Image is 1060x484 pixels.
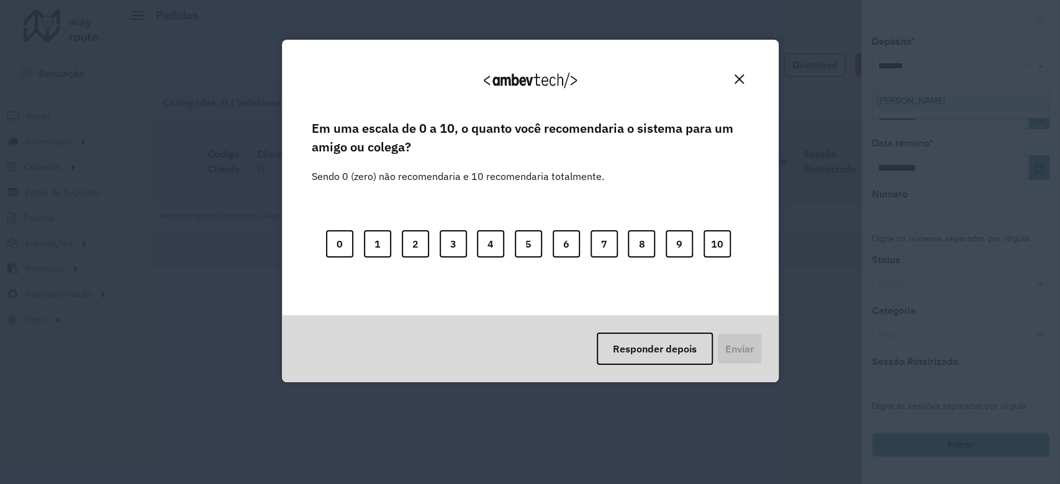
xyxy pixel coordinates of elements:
[553,230,580,258] button: 6
[597,333,713,365] button: Responder depois
[402,230,429,258] button: 2
[591,230,618,258] button: 7
[704,230,731,258] button: 10
[326,230,353,258] button: 0
[477,230,504,258] button: 4
[628,230,655,258] button: 8
[515,230,542,258] button: 5
[735,74,744,84] img: Close
[484,73,577,88] img: Logo Ambevtech
[666,230,693,258] button: 9
[730,69,749,89] button: Close
[364,230,391,258] button: 1
[312,154,604,184] label: Sendo 0 (zero) não recomendaria e 10 recomendaria totalmente.
[312,119,749,157] label: Em uma escala de 0 a 10, o quanto você recomendaria o sistema para um amigo ou colega?
[440,230,467,258] button: 3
